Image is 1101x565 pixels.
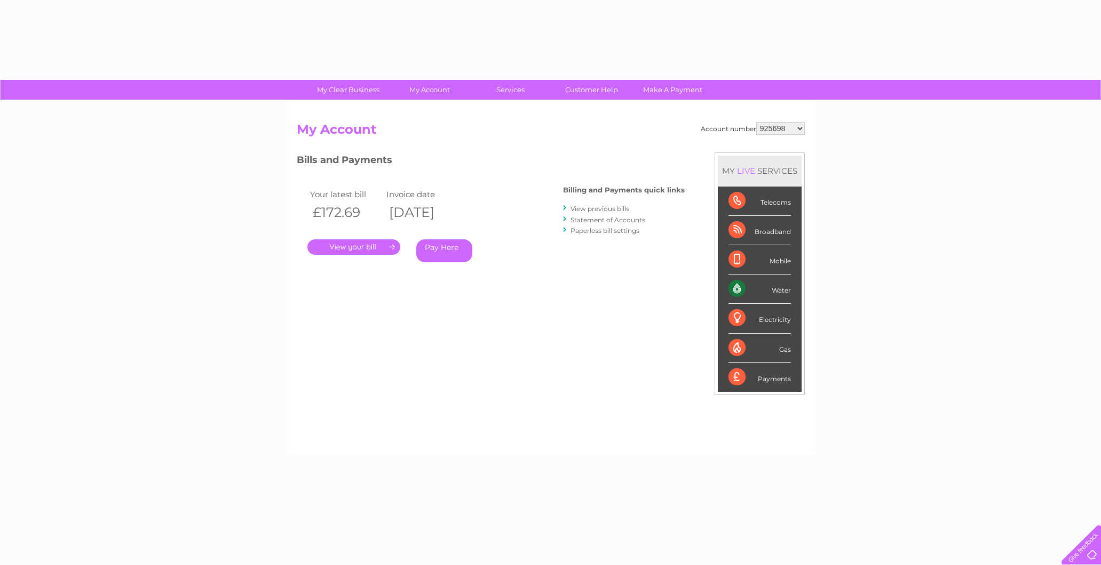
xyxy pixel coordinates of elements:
div: Gas [728,334,791,363]
th: £172.69 [307,201,384,223]
a: My Clear Business [304,80,392,100]
a: Pay Here [416,239,472,262]
td: Your latest bill [307,187,384,201]
h3: Bills and Payments [297,152,685,171]
a: Statement of Accounts [571,216,645,224]
a: Customer Help [548,80,636,100]
td: Invoice date [384,187,461,201]
div: Telecoms [728,187,791,216]
a: My Account [385,80,473,100]
div: Water [728,275,791,304]
h4: Billing and Payments quick links [563,186,685,194]
a: Paperless bill settings [571,227,639,235]
a: Services [466,80,555,100]
div: Mobile [728,245,791,275]
div: Broadband [728,216,791,245]
div: Payments [728,363,791,392]
div: Electricity [728,304,791,333]
th: [DATE] [384,201,461,223]
div: MY SERVICES [718,156,802,186]
div: LIVE [735,166,757,176]
div: Account number [701,122,805,135]
a: Make A Payment [629,80,717,100]
a: . [307,239,400,255]
a: View previous bills [571,205,629,213]
h2: My Account [297,122,805,142]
